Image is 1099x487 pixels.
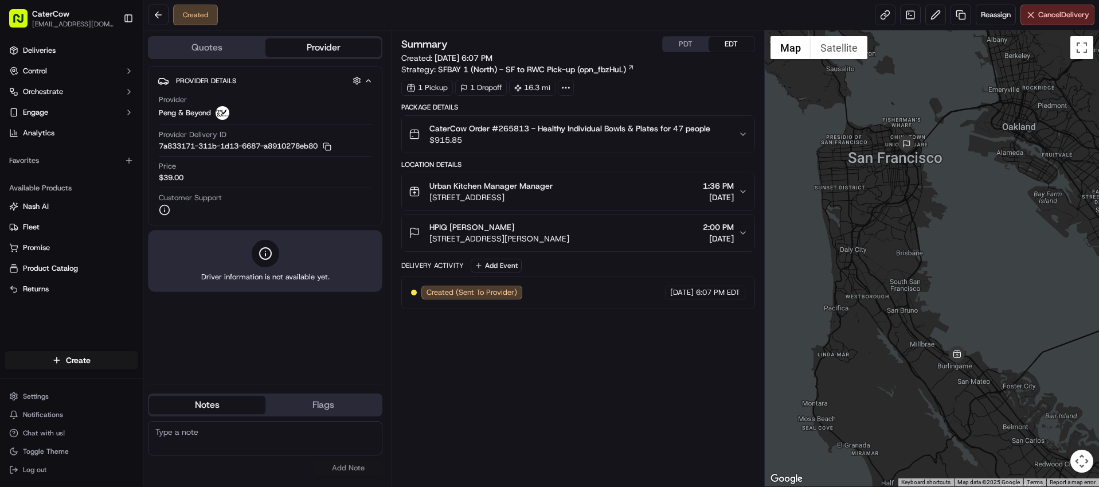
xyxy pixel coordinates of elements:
[402,116,754,153] button: CaterCow Order #265813 - Healthy Individual Bowls & Plates for 47 people$915.85
[5,259,138,278] button: Product Catalog
[158,71,373,90] button: Provider Details
[23,243,50,253] span: Promise
[159,141,331,151] button: 7a833171-311b-1d13-6687-a8910278eb80
[32,20,114,29] button: [EMAIL_ADDRESS][DOMAIN_NAME]
[159,95,187,105] span: Provider
[23,128,54,138] span: Analytics
[438,64,626,75] span: SFBAY 1 (North) - SF to RWC Pick-up (opn_fbzHuL)
[5,151,138,170] div: Favorites
[5,5,119,32] button: CaterCow[EMAIL_ADDRESS][DOMAIN_NAME]
[11,46,209,64] p: Welcome 👋
[957,479,1020,485] span: Map data ©2025 Google
[81,194,139,203] a: Powered byPylon
[9,263,134,274] a: Product Catalog
[435,53,492,63] span: [DATE] 6:07 PM
[201,272,330,282] span: Driver information is not available yet.
[195,113,209,127] button: Start new chat
[23,45,56,56] span: Deliveries
[471,259,522,272] button: Add Event
[429,180,553,192] span: Urban Kitchen Manager Manager
[670,287,694,298] span: [DATE]
[23,222,40,232] span: Fleet
[696,287,740,298] span: 6:07 PM EDT
[23,66,47,76] span: Control
[66,354,91,366] span: Create
[39,110,188,121] div: Start new chat
[23,201,49,212] span: Nash AI
[1038,10,1089,20] span: Cancel Delivery
[5,388,138,404] button: Settings
[11,167,21,177] div: 📗
[11,11,34,34] img: Nash
[981,10,1011,20] span: Reassign
[159,161,176,172] span: Price
[5,462,138,478] button: Log out
[159,193,222,203] span: Customer Support
[438,64,635,75] a: SFBAY 1 (North) - SF to RWC Pick-up (opn_fbzHuL)
[768,472,805,486] img: Google
[23,166,88,178] span: Knowledge Base
[92,162,189,182] a: 💻API Documentation
[149,38,265,57] button: Quotes
[176,76,236,85] span: Provider Details
[455,80,507,96] div: 1 Dropoff
[1050,479,1096,485] a: Report a map error
[23,107,48,118] span: Engage
[401,80,453,96] div: 1 Pickup
[5,218,138,236] button: Fleet
[509,80,556,96] div: 16.3 mi
[976,5,1016,25] button: Reassign
[5,239,138,257] button: Promise
[23,465,46,474] span: Log out
[5,62,138,80] button: Control
[9,243,134,253] a: Promise
[9,201,134,212] a: Nash AI
[5,351,138,369] button: Create
[23,410,63,419] span: Notifications
[159,130,226,140] span: Provider Delivery ID
[401,261,464,270] div: Delivery Activity
[401,64,635,75] div: Strategy:
[32,8,69,20] button: CaterCow
[401,103,754,112] div: Package Details
[401,160,754,169] div: Location Details
[23,87,63,97] span: Orchestrate
[429,233,569,244] span: [STREET_ADDRESS][PERSON_NAME]
[5,179,138,197] div: Available Products
[5,124,138,142] a: Analytics
[429,123,710,134] span: CaterCow Order #265813 - Healthy Individual Bowls & Plates for 47 people
[811,36,867,59] button: Show satellite imagery
[401,39,448,49] h3: Summary
[216,106,229,120] img: profile_peng_cartwheel.jpg
[23,428,65,438] span: Chat with us!
[768,472,805,486] a: Open this area in Google Maps (opens a new window)
[5,83,138,101] button: Orchestrate
[429,221,514,233] span: HPIQ [PERSON_NAME]
[23,447,69,456] span: Toggle Theme
[23,392,49,401] span: Settings
[23,284,49,294] span: Returns
[108,166,184,178] span: API Documentation
[402,215,754,251] button: HPIQ [PERSON_NAME][STREET_ADDRESS][PERSON_NAME]2:00 PM[DATE]
[5,197,138,216] button: Nash AI
[39,121,145,130] div: We're available if you need us!
[1070,450,1093,473] button: Map camera controls
[5,443,138,459] button: Toggle Theme
[429,134,710,146] span: $915.85
[5,425,138,441] button: Chat with us!
[5,280,138,298] button: Returns
[703,192,734,203] span: [DATE]
[9,284,134,294] a: Returns
[427,287,517,298] span: Created (Sent To Provider)
[401,52,492,64] span: Created:
[7,162,92,182] a: 📗Knowledge Base
[703,180,734,192] span: 1:36 PM
[402,173,754,210] button: Urban Kitchen Manager Manager[STREET_ADDRESS]1:36 PM[DATE]
[429,192,553,203] span: [STREET_ADDRESS]
[1027,479,1043,485] a: Terms (opens in new tab)
[5,41,138,60] a: Deliveries
[159,108,211,118] span: Peng & Beyond
[5,103,138,122] button: Engage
